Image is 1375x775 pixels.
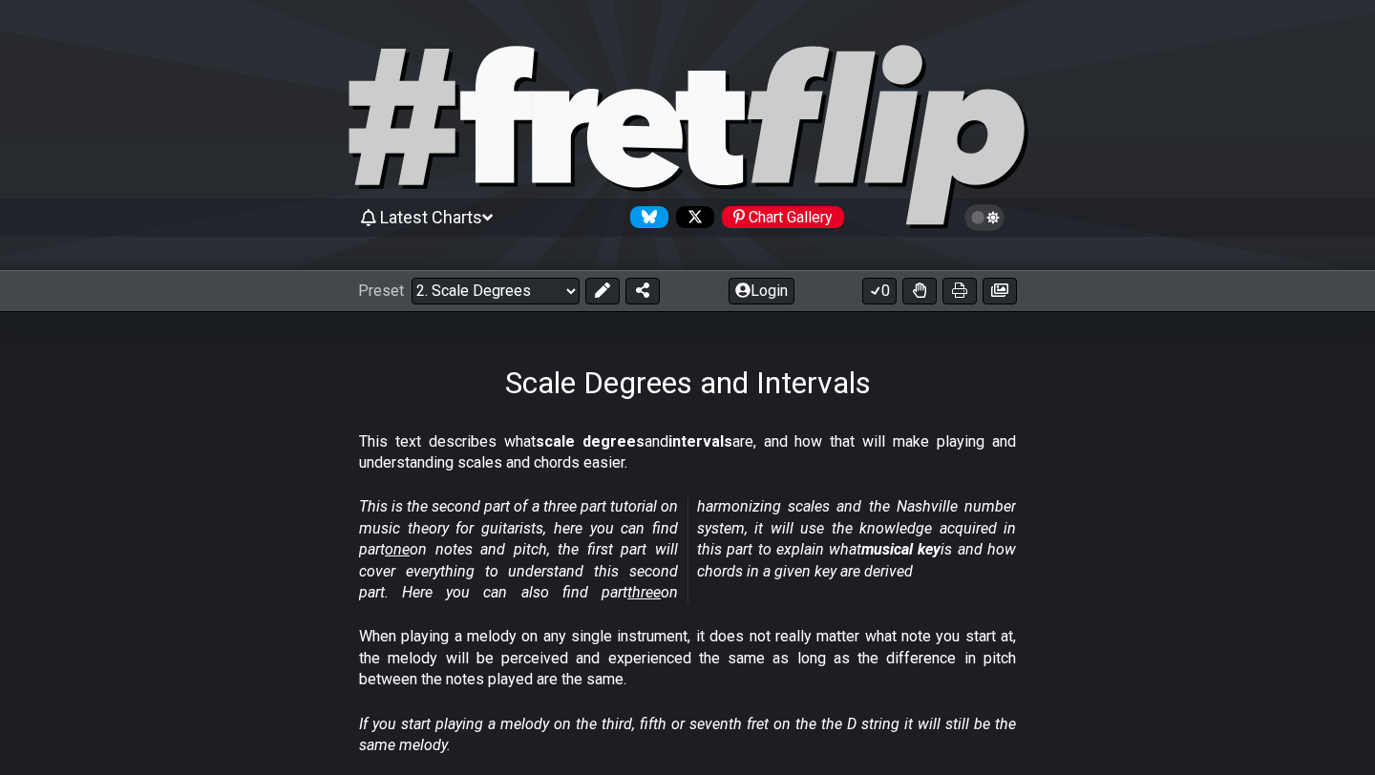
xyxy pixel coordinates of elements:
span: Latest Charts [380,207,482,227]
em: This is the second part of a three part tutorial on music theory for guitarists, here you can fin... [359,497,1016,601]
button: Print [942,278,977,304]
span: one [385,540,410,558]
button: 0 [862,278,897,304]
strong: musical key [861,540,941,558]
p: This text describes what and are, and how that will make playing and understanding scales and cho... [359,431,1016,474]
button: Share Preset [625,278,660,304]
strong: intervals [668,432,732,450]
button: Toggle Dexterity for all fretkits [902,278,937,304]
strong: scale degrees [536,432,645,450]
div: Chart Gallery [722,206,844,228]
a: Follow #fretflip at X [668,206,714,228]
button: Create image [983,278,1017,304]
a: #fretflip at Pinterest [714,206,844,228]
em: If you start playing a melody on the third, fifth or seventh fret on the the D string it will sti... [359,715,1016,754]
button: Login [729,278,794,304]
span: three [627,583,661,601]
p: When playing a melody on any single instrument, it does not really matter what note you start at,... [359,626,1016,690]
a: Follow #fretflip at Bluesky [623,206,668,228]
select: Preset [412,278,580,304]
span: Toggle light / dark theme [974,209,996,226]
span: Preset [358,282,404,300]
h1: Scale Degrees and Intervals [505,365,871,401]
button: Edit Preset [585,278,620,304]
